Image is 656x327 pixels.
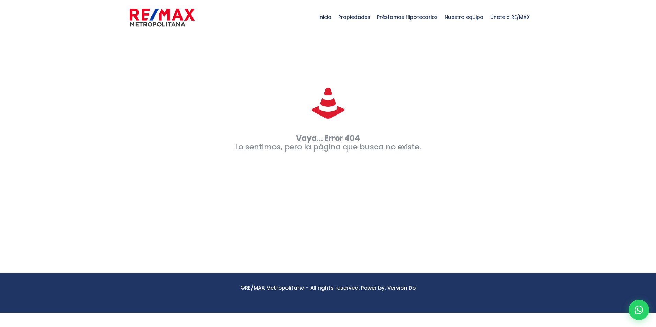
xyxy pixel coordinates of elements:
strong: Vaya... Error 404 [296,133,360,144]
span: Inicio [315,7,335,27]
span: Únete a RE/MAX [487,7,533,27]
span: Propiedades [335,7,374,27]
span: Préstamos Hipotecarios [374,7,441,27]
img: remax-metropolitana-logo [130,7,195,28]
div: ©RE/MAX Metropolitana - All rights reserved. Power by: Version Do [123,283,533,292]
p: Lo sentimos, pero la página que busca no existe. [123,134,533,151]
span: Nuestro equipo [441,7,487,27]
